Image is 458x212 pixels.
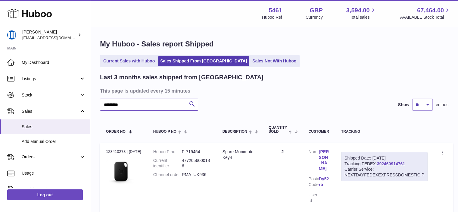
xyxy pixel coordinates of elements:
a: Dy52rb [319,176,329,188]
dt: Channel order [153,172,182,178]
span: Orders [22,154,79,160]
span: 3,594.00 [346,6,370,14]
span: Invoicing and Payments [22,187,79,192]
a: 3,594.00 Total sales [346,6,377,20]
img: 1676984517.jpeg [106,156,136,186]
span: Listings [22,76,79,82]
span: [EMAIL_ADDRESS][DOMAIN_NAME] [22,35,89,40]
div: Shipped Date: [DATE] [344,155,424,161]
div: Huboo Ref [262,14,282,20]
span: Sales [22,109,79,114]
div: Tracking FEDEX: [341,152,428,182]
div: Spare Monimoto Key4 [223,149,257,160]
a: [PERSON_NAME] [319,149,329,172]
span: 67,464.00 [417,6,444,14]
strong: 5461 [269,6,282,14]
label: Show [398,102,409,108]
span: Total sales [350,14,376,20]
a: Sales Shipped From [GEOGRAPHIC_DATA] [158,56,249,66]
img: oksana@monimoto.com [7,30,16,40]
span: Stock [22,92,79,98]
a: 67,464.00 AVAILABLE Stock Total [400,6,451,20]
div: Tracking [341,130,428,134]
a: Sales Not With Huboo [250,56,298,66]
a: Current Sales with Huboo [101,56,157,66]
span: AVAILABLE Stock Total [400,14,451,20]
dt: Postal Code [308,176,319,189]
div: [PERSON_NAME] [22,29,76,41]
dt: Huboo P no [153,149,182,155]
dd: P-719454 [182,149,210,155]
span: My Dashboard [22,60,86,65]
span: Quantity Sold [269,126,287,134]
div: Currency [306,14,323,20]
strong: GBP [310,6,322,14]
span: entries [436,102,448,108]
span: Order No [106,130,126,134]
dd: 4772056000186 [182,158,210,169]
a: Log out [7,189,83,200]
span: Usage [22,170,86,176]
h1: My Huboo - Sales report Shipped [100,39,448,49]
div: Carrier Service: NEXTDAYFEDEXEXPRESSDOMESTICIP [344,166,424,178]
dd: RMA_UK936 [182,172,210,178]
h3: This page is updated every 15 minutes [100,87,447,94]
dt: User Id [308,192,319,204]
span: Sales [22,124,86,130]
div: 123410278 | [DATE] [106,149,141,154]
h2: Last 3 months sales shipped from [GEOGRAPHIC_DATA] [100,73,263,81]
span: Description [223,130,247,134]
dt: Name [308,149,319,173]
span: Add Manual Order [22,139,86,144]
dt: Current identifier [153,158,182,169]
a: 392460914761 [377,161,405,166]
div: Customer [308,130,329,134]
span: Huboo P no [153,130,176,134]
